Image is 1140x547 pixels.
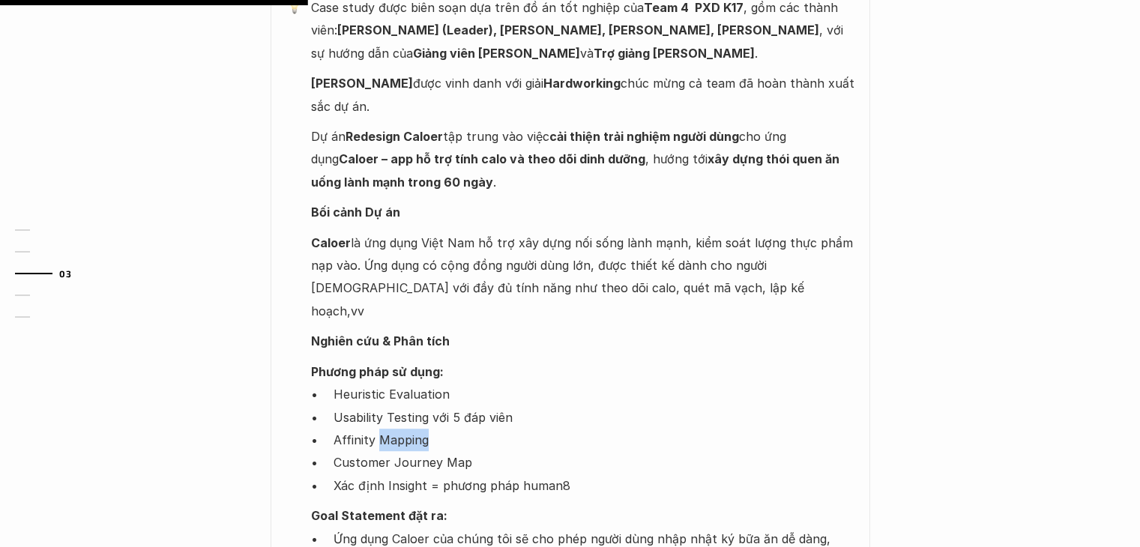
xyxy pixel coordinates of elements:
[311,125,855,193] p: Dự án tập trung vào việc cho ứng dụng , hướng tới .
[311,76,413,91] strong: [PERSON_NAME]
[413,46,580,61] strong: Giảng viên [PERSON_NAME]
[334,451,855,474] p: Customer Journey Map
[311,205,400,220] strong: Bối cảnh Dự án
[334,406,855,429] p: Usability Testing với 5 đáp viên
[311,364,444,379] strong: Phương pháp sử dụng:
[346,129,443,144] strong: Redesign Caloer
[311,508,447,523] strong: Goal Statement đặt ra:
[15,265,86,282] a: 03
[311,72,855,118] p: được vinh danh với giải chúc mừng cả team đã hoàn thành xuất sắc dự án.
[594,46,755,61] strong: Trợ giảng [PERSON_NAME]
[334,429,855,451] p: Affinity Mapping
[311,151,842,189] strong: xây dựng thói quen ăn uống lành mạnh trong 60 ngày
[311,333,450,348] strong: Nghiên cứu & Phân tích
[337,22,819,37] strong: [PERSON_NAME] (Leader), [PERSON_NAME], [PERSON_NAME], [PERSON_NAME]
[334,474,855,497] p: Xác định Insight = phương pháp human8
[543,76,621,91] strong: Hardworking
[311,235,351,250] strong: Caloer
[334,383,855,405] p: Heuristic Evaluation
[59,268,71,279] strong: 03
[549,129,739,144] strong: cải thiện trải nghiệm người dùng
[311,232,855,323] p: là ứng dụng Việt Nam hỗ trợ xây dựng nối sống lành mạnh, kiểm soát lượng thực phẩm nạp vào. Ứng d...
[339,151,645,166] strong: Caloer – app hỗ trợ tính calo và theo dõi dinh dưỡng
